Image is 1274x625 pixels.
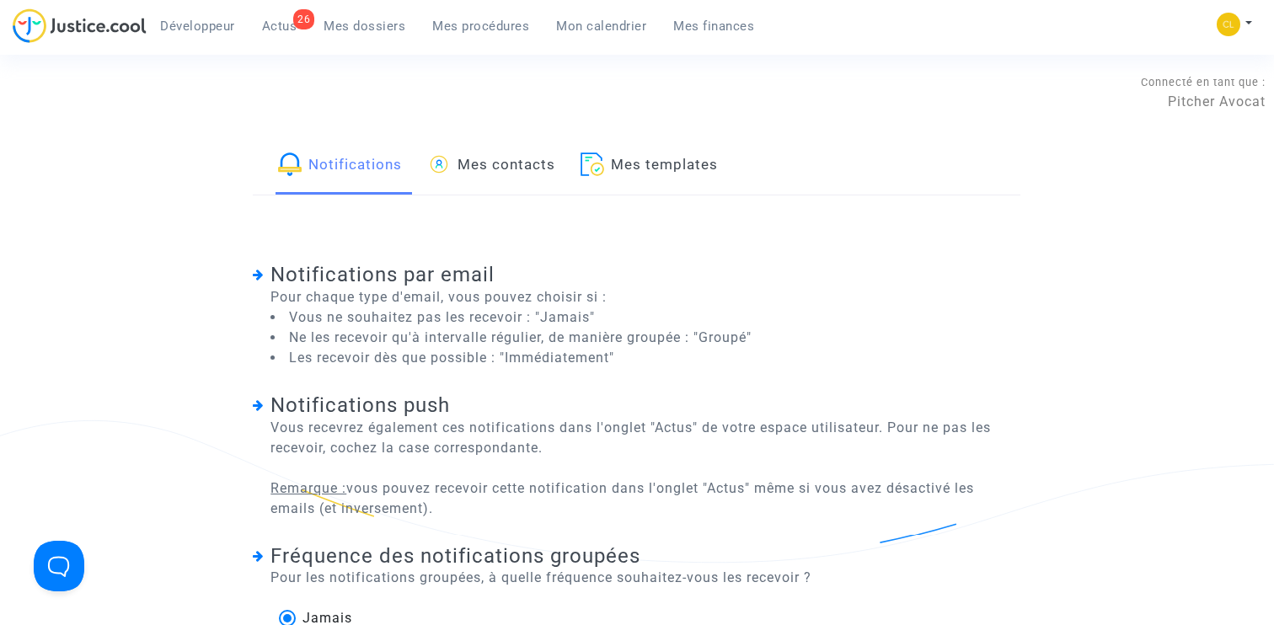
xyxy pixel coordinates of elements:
[270,480,346,496] u: Remarque :
[1141,76,1266,88] span: Connecté en tant que :
[1217,13,1240,36] img: f0b917ab549025eb3af43f3c4438ad5d
[249,13,311,39] a: 26Actus
[270,544,640,568] span: Fréquence des notifications groupées
[253,287,752,368] span: Pour chaque type d'email, vous pouvez choisir si :
[543,13,660,39] a: Mon calendrier
[556,19,646,34] span: Mon calendrier
[673,19,754,34] span: Mes finances
[310,13,419,39] a: Mes dossiers
[34,541,84,591] iframe: Help Scout Beacon - Open
[253,568,811,588] span: Pour les notifications groupées, à quelle fréquence souhaitez-vous les recevoir ?
[262,19,297,34] span: Actus
[660,13,768,39] a: Mes finances
[270,328,752,348] li: Ne les recevoir qu'à intervalle régulier, de manière groupée : "Groupé"
[278,152,302,176] img: icon-bell-color.svg
[147,13,249,39] a: Développeur
[432,19,529,34] span: Mes procédures
[427,137,555,195] a: Mes contacts
[293,9,314,29] div: 26
[278,137,402,195] a: Notifications
[324,19,405,34] span: Mes dossiers
[581,137,718,195] a: Mes templates
[581,152,604,176] img: icon-file.svg
[160,19,235,34] span: Développeur
[13,8,147,43] img: jc-logo.svg
[253,418,1020,519] span: Vous recevrez également ces notifications dans l'onglet "Actus" de votre espace utilisateur. Pour...
[270,348,752,368] li: Les recevoir dès que possible : "Immédiatement"
[270,393,450,417] span: Notifications push
[427,152,451,176] img: icon-user.svg
[270,263,495,286] span: Notifications par email
[270,307,752,328] li: Vous ne souhaitez pas les recevoir : "Jamais"
[419,13,543,39] a: Mes procédures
